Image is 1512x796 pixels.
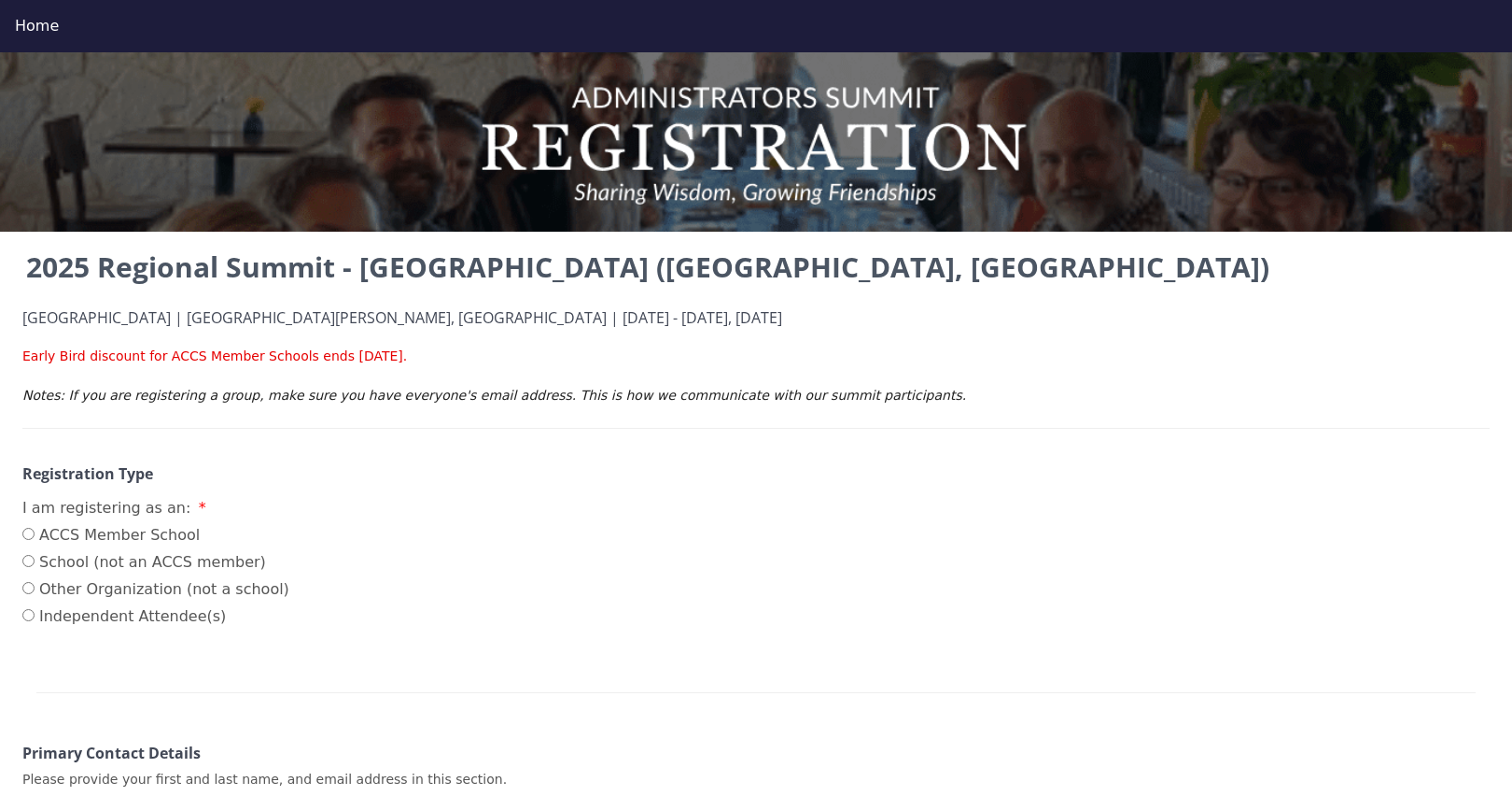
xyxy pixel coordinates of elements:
[22,609,35,621] input: Independent Attendee(s)
[22,551,289,574] label: School (not an ACCS member)
[22,463,153,484] strong: Registration Type
[22,605,289,628] label: Independent Attendee(s)
[22,555,35,567] input: School (not an ACCS member)
[22,743,201,763] strong: Primary Contact Details
[22,578,289,601] label: Other Organization (not a school)
[22,582,35,594] input: Other Organization (not a school)
[22,528,35,540] input: ACCS Member School
[22,247,1490,288] h2: 2025 Regional Summit - [GEOGRAPHIC_DATA] ([GEOGRAPHIC_DATA], [GEOGRAPHIC_DATA])
[15,15,1497,37] div: Home
[22,770,560,789] p: Please provide your first and last name, and email address in this section.
[22,524,289,547] label: ACCS Member School
[22,388,966,403] em: Notes: If you are registering a group, make sure you have everyone's email address. This is how w...
[22,310,1490,327] h4: [GEOGRAPHIC_DATA] | [GEOGRAPHIC_DATA][PERSON_NAME], [GEOGRAPHIC_DATA] | [DATE] - [DATE], [DATE]
[22,348,407,363] span: Early Bird discount for ACCS Member Schools ends [DATE].
[22,499,190,517] span: I am registering as an:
